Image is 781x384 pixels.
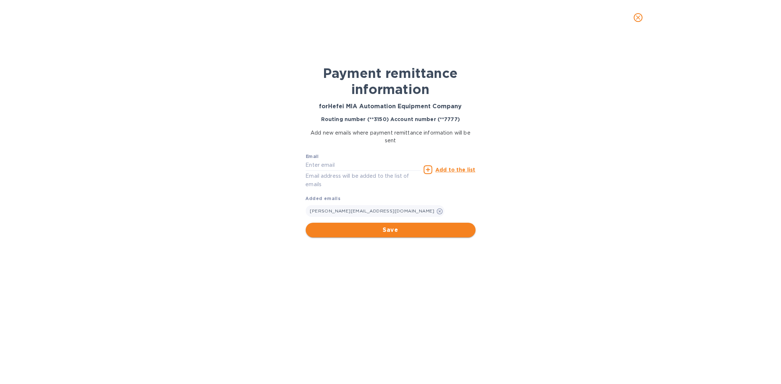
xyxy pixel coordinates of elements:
[323,65,458,97] b: Payment remittance information
[435,167,475,173] u: Add to the list
[306,205,445,217] div: [PERSON_NAME][EMAIL_ADDRESS][DOMAIN_NAME]
[321,116,460,122] b: Routing number (**3150) Account number (**7777)
[312,226,470,234] span: Save
[306,160,421,171] input: Enter email
[306,223,476,237] button: Save
[310,208,435,214] span: [PERSON_NAME][EMAIL_ADDRESS][DOMAIN_NAME]
[306,196,341,201] b: Added emails
[629,9,647,26] button: close
[306,129,476,144] p: Add new emails where payment remittance information will be sent
[306,155,319,159] label: Email
[306,103,476,110] h3: for Hefei MIA Automation Equipment Company
[306,172,421,189] p: Email address will be added to the list of emails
